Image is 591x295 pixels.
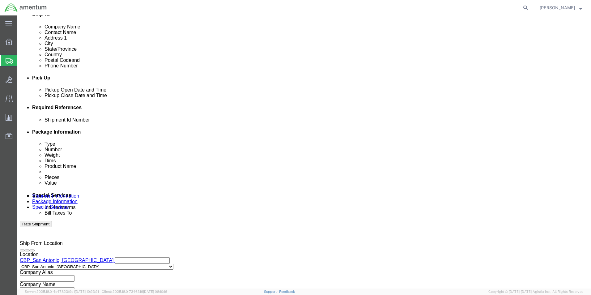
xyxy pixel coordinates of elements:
[17,15,591,289] iframe: FS Legacy Container
[4,3,47,12] img: logo
[279,290,295,293] a: Feedback
[540,4,575,11] span: ALISON GODOY
[25,290,99,293] span: Server: 2025.18.0-4e47823f9d1
[75,290,99,293] span: [DATE] 10:23:21
[264,290,279,293] a: Support
[143,290,167,293] span: [DATE] 08:10:16
[102,290,167,293] span: Client: 2025.18.0-7346316
[488,289,584,294] span: Copyright © [DATE]-[DATE] Agistix Inc., All Rights Reserved
[539,4,582,11] button: [PERSON_NAME]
